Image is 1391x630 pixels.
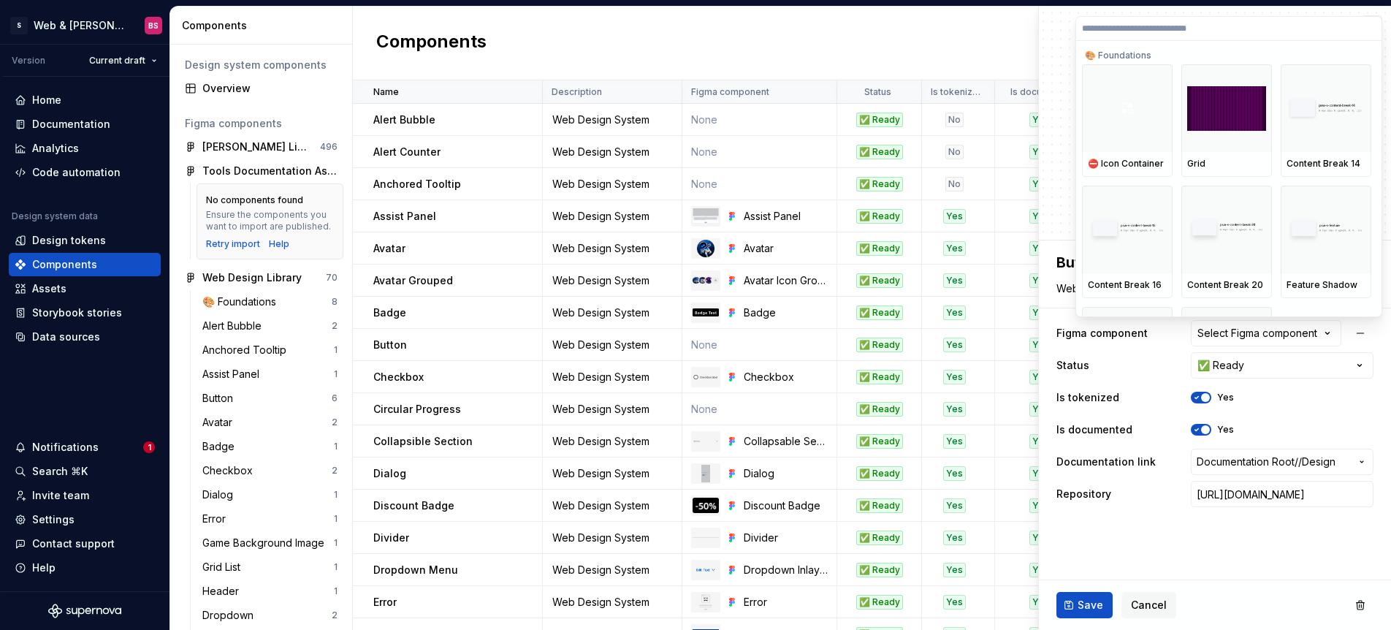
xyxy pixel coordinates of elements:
div: 🎨 Foundations [1082,41,1371,64]
div: Content Break 16 [1088,279,1167,291]
div: Feature Shadow [1287,279,1365,291]
div: Content Break 14 [1287,158,1365,170]
div: ⛔️ Icon Container [1088,158,1167,170]
div: Grid [1187,158,1266,170]
div: Content Break 20 [1187,279,1266,291]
